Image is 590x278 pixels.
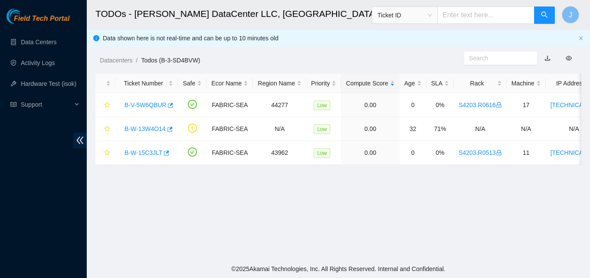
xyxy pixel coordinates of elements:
td: 0 [400,141,426,165]
span: Low [314,124,330,134]
td: FABRIC-SEA [206,117,253,141]
span: Low [314,148,330,158]
td: FABRIC-SEA [206,93,253,117]
td: 0.00 [341,93,399,117]
a: Hardware Test (isok) [21,80,76,87]
td: 0 [400,93,426,117]
span: search [541,11,548,20]
footer: © 2025 Akamai Technologies, Inc. All Rights Reserved. Internal and Confidential. [87,260,590,278]
td: 0.00 [341,117,399,141]
span: check-circle [188,147,197,157]
a: Datacenters [100,57,132,64]
a: Akamai TechnologiesField Tech Portal [7,16,69,27]
a: download [544,55,551,62]
span: star [104,102,110,109]
a: Todos (B-3-SD4BVW) [141,57,200,64]
td: 0% [426,141,454,165]
span: double-left [73,132,87,148]
button: download [538,51,557,65]
span: / [136,57,138,64]
span: lock [496,150,502,156]
a: B-W-15C3JLT [125,149,162,156]
td: 43962 [253,141,306,165]
button: star [100,146,111,160]
input: Search [469,53,525,63]
span: read [10,101,16,108]
span: Support [21,96,72,113]
img: Akamai Technologies [7,9,44,24]
input: Enter text here... [437,7,534,24]
span: lock [496,102,502,108]
a: B-W-13W4O14 [125,125,166,132]
td: 0.00 [341,141,399,165]
a: B-V-5W6QBUR [125,101,166,108]
span: Low [314,101,330,110]
a: S4203.R0616lock [459,101,502,108]
span: J [569,10,572,20]
a: S4203.R0513lock [459,149,502,156]
span: exclamation-circle [188,124,197,133]
button: search [534,7,555,24]
button: star [100,98,111,112]
span: Ticket ID [377,9,432,22]
a: Data Centers [21,39,56,46]
td: 71% [426,117,454,141]
span: star [104,150,110,157]
button: star [100,122,111,136]
span: star [104,126,110,133]
td: 44277 [253,93,306,117]
td: 11 [507,141,546,165]
td: N/A [507,117,546,141]
td: 32 [400,117,426,141]
span: Field Tech Portal [14,15,69,23]
td: FABRIC-SEA [206,141,253,165]
td: 0% [426,93,454,117]
td: N/A [454,117,507,141]
a: Activity Logs [21,59,55,66]
span: check-circle [188,100,197,109]
span: eye [566,55,572,61]
button: close [578,36,583,41]
td: 17 [507,93,546,117]
td: N/A [253,117,306,141]
button: J [562,6,579,23]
